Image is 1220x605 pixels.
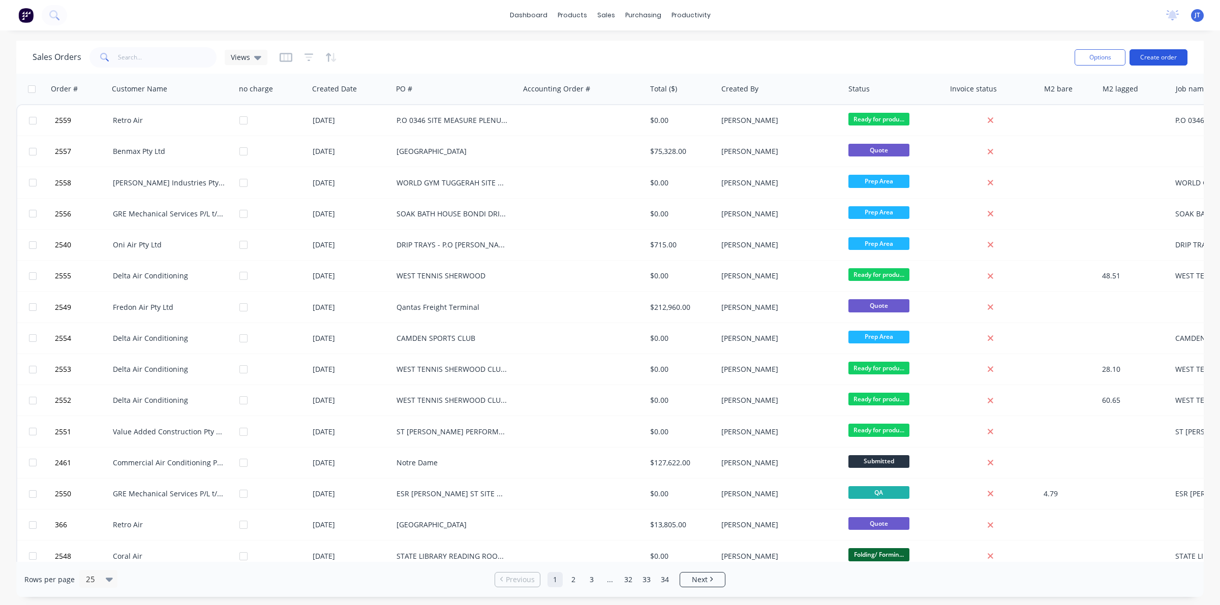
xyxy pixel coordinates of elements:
[52,448,113,478] button: 2461
[52,541,113,571] button: 2548
[55,271,71,281] span: 2555
[24,575,75,585] span: Rows per page
[848,362,909,374] span: Ready for produ...
[721,271,834,281] div: [PERSON_NAME]
[313,209,388,219] div: [DATE]
[566,572,581,587] a: Page 2
[650,115,710,125] div: $0.00
[113,364,226,374] div: Delta Air Conditioning
[721,84,758,94] div: Created By
[113,115,226,125] div: Retro Air
[113,333,226,343] div: Delta Air Conditioning
[113,551,226,561] div: Coral Air
[848,393,909,405] span: Ready for produ...
[52,168,113,198] button: 2558
[55,178,71,188] span: 2558
[721,209,834,219] div: [PERSON_NAME]
[721,520,834,530] div: [PERSON_NAME]
[650,302,710,312] div: $212,960.00
[396,240,509,250] div: DRIP TRAYS - P.O [PERSON_NAME]
[52,510,113,540] button: 366
[950,84,997,94] div: Invoice status
[848,206,909,219] span: Prep Area
[848,517,909,530] span: Quote
[721,489,834,499] div: [PERSON_NAME]
[113,240,226,250] div: Oni Air Pty Ltd
[1044,489,1091,499] div: 4.79
[396,333,509,343] div: CAMDEN SPORTS CLUB
[52,354,113,385] button: 2553
[55,364,71,374] span: 2553
[52,261,113,291] button: 2555
[55,240,71,250] span: 2540
[113,271,226,281] div: Delta Air Conditioning
[313,302,388,312] div: [DATE]
[650,333,710,343] div: $0.00
[113,178,226,188] div: [PERSON_NAME] Industries Pty Ltd
[602,572,618,587] a: Jump forward
[848,144,909,156] span: Quote
[113,520,226,530] div: Retro Air
[313,271,388,281] div: [DATE]
[396,551,509,561] div: STATE LIBRARY READING ROOMS LG2 SITE MEASURES
[55,115,71,125] span: 2559
[721,427,834,437] div: [PERSON_NAME]
[396,364,509,374] div: WEST TENNIS SHERWOOD CLUB RUN B
[118,47,217,68] input: Search...
[848,175,909,187] span: Prep Area
[33,52,81,62] h1: Sales Orders
[55,302,71,312] span: 2549
[52,105,113,136] button: 2559
[52,199,113,229] button: 2556
[396,115,509,125] div: P.O 0346 SITE MEASURE PLENUM BOX'S
[666,8,716,23] div: productivity
[55,209,71,219] span: 2556
[113,427,226,437] div: Value Added Construction Pty Ltd
[491,572,729,587] ul: Pagination
[313,551,388,561] div: [DATE]
[52,417,113,447] button: 2551
[113,209,226,219] div: GRE Mechanical Services P/L t/a [PERSON_NAME] & [PERSON_NAME]
[1130,49,1187,66] button: Create order
[55,551,71,561] span: 2548
[553,8,592,23] div: products
[396,84,412,94] div: PO #
[396,146,509,156] div: [GEOGRAPHIC_DATA]
[55,146,71,156] span: 2557
[1102,395,1164,405] div: 60.65
[51,84,78,94] div: Order #
[313,364,388,374] div: [DATE]
[112,84,167,94] div: Customer Name
[584,572,599,587] a: Page 3
[650,520,710,530] div: $13,805.00
[692,575,708,585] span: Next
[620,8,666,23] div: purchasing
[396,178,509,188] div: WORLD GYM TUGGERAH SITE MEASURES
[313,240,388,250] div: [DATE]
[55,427,71,437] span: 2551
[55,489,71,499] span: 2550
[848,113,909,125] span: Ready for produ...
[113,489,226,499] div: GRE Mechanical Services P/L t/a [PERSON_NAME] & [PERSON_NAME]
[721,364,834,374] div: [PERSON_NAME]
[721,302,834,312] div: [PERSON_NAME]
[231,52,250,62] span: Views
[55,333,71,343] span: 2554
[313,489,388,499] div: [DATE]
[721,395,834,405] div: [PERSON_NAME]
[650,458,710,468] div: $127,622.00
[848,331,909,343] span: Prep Area
[396,489,509,499] div: ESR [PERSON_NAME] ST SITE MEASURES
[721,458,834,468] div: [PERSON_NAME]
[848,268,909,281] span: Ready for produ...
[721,240,834,250] div: [PERSON_NAME]
[1103,84,1138,94] div: M2 lagged
[396,271,509,281] div: WEST TENNIS SHERWOOD
[1075,49,1125,66] button: Options
[55,395,71,405] span: 2552
[313,395,388,405] div: [DATE]
[55,520,67,530] span: 366
[239,84,273,94] div: no charge
[396,427,509,437] div: ST [PERSON_NAME] PERFORMANCE & TRAINING DWG-300385-VAE-MW-01101/1102 LVL 1 RUN D
[650,489,710,499] div: $0.00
